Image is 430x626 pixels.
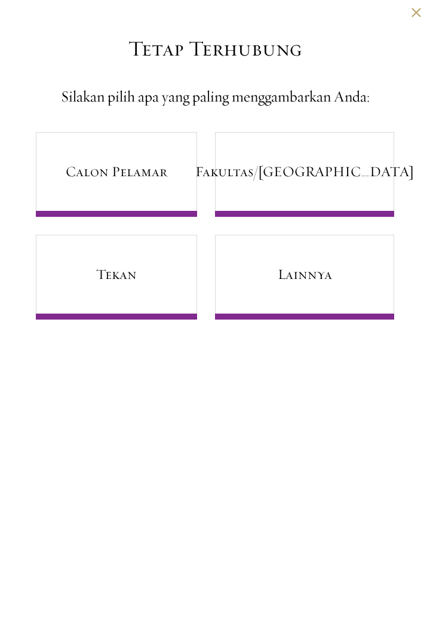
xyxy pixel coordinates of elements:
[215,235,394,320] a: Lainnya
[278,265,332,283] font: Lainnya
[36,235,197,320] a: Tekan
[96,265,137,283] font: Tekan
[215,132,394,217] a: Fakultas/[GEOGRAPHIC_DATA]
[128,35,302,62] font: Tetap Terhubung
[36,132,197,217] a: Calon Pelamar
[195,162,414,180] font: Fakultas/[GEOGRAPHIC_DATA]
[66,162,167,180] font: Calon Pelamar
[61,87,370,106] font: Silakan pilih apa yang paling menggambarkan Anda:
